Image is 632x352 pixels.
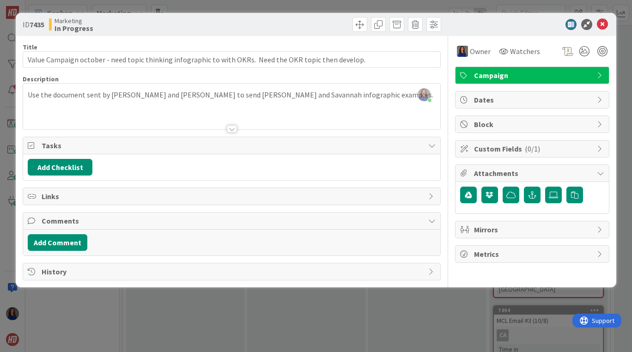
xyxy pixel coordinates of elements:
[55,17,93,24] span: Marketing
[19,1,42,12] span: Support
[470,46,491,57] span: Owner
[23,51,441,68] input: type card name here...
[28,159,92,176] button: Add Checklist
[474,168,592,179] span: Attachments
[474,143,592,154] span: Custom Fields
[42,191,424,202] span: Links
[42,140,424,151] span: Tasks
[418,88,431,101] img: jZm2DcrfbFpXbNClxeH6BBYa40Taeo4r.png
[28,90,436,100] p: Use the document sent by [PERSON_NAME] and [PERSON_NAME] to send [PERSON_NAME] and Savannah infog...
[30,20,44,29] b: 7435
[42,215,424,226] span: Comments
[474,224,592,235] span: Mirrors
[474,70,592,81] span: Campaign
[28,234,87,251] button: Add Comment
[525,144,540,153] span: ( 0/1 )
[23,43,37,51] label: Title
[55,24,93,32] b: In Progress
[23,75,59,83] span: Description
[510,46,540,57] span: Watchers
[457,46,468,57] img: SL
[474,119,592,130] span: Block
[474,249,592,260] span: Metrics
[23,19,44,30] span: ID
[42,266,424,277] span: History
[474,94,592,105] span: Dates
